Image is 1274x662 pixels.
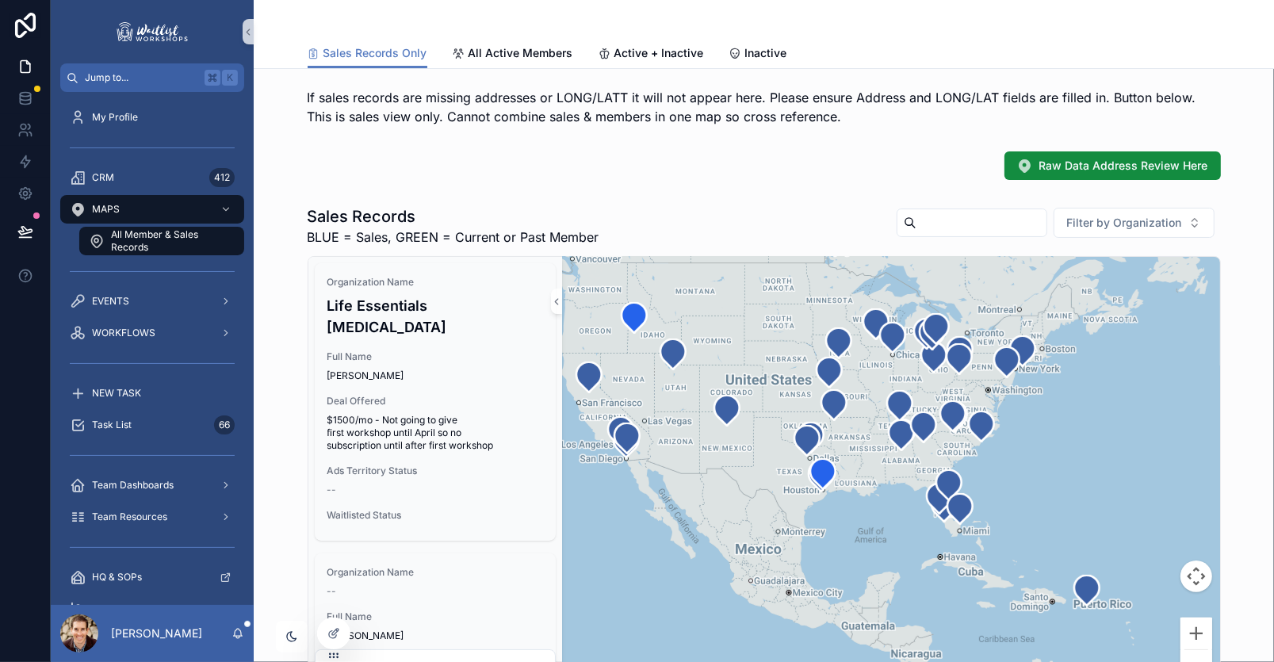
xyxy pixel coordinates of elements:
[92,571,142,584] span: HQ & SOPs
[327,350,543,363] span: Full Name
[308,39,427,69] a: Sales Records Only
[614,45,704,61] span: Active + Inactive
[60,163,244,192] a: CRM412
[327,629,543,642] span: [PERSON_NAME]
[327,509,543,522] span: Waitlisted Status
[327,395,543,408] span: Deal Offered
[92,419,132,431] span: Task List
[1180,618,1212,649] button: Zoom in
[327,465,543,477] span: Ads Territory Status
[599,39,704,71] a: Active + Inactive
[92,171,114,184] span: CRM
[60,563,244,591] a: HQ & SOPs
[79,227,244,255] a: All Member & Sales Records
[327,585,337,598] span: --
[111,228,228,254] span: All Member & Sales Records
[92,295,129,308] span: EVENTS
[60,319,244,347] a: WORKFLOWS
[323,45,427,61] span: Sales Records Only
[1004,151,1221,180] button: Raw Data Address Review Here
[60,471,244,499] a: Team Dashboards
[60,595,244,623] a: Show Rates
[1054,208,1215,238] button: Select Button
[214,415,235,434] div: 66
[729,39,787,71] a: Inactive
[453,39,573,71] a: All Active Members
[92,387,141,400] span: NEW TASK
[308,205,599,228] h1: Sales Records
[92,203,120,216] span: MAPS
[92,511,167,523] span: Team Resources
[60,287,244,316] a: EVENTS
[209,168,235,187] div: 412
[85,71,198,84] span: Jump to...
[51,92,254,605] div: scrollable content
[92,327,155,339] span: WORKFLOWS
[308,228,599,247] span: BLUE = Sales, GREEN = Current or Past Member
[60,411,244,439] a: Task List66
[469,45,573,61] span: All Active Members
[92,479,174,492] span: Team Dashboards
[60,195,244,224] a: MAPS
[308,90,1196,124] span: If sales records are missing addresses or LONG/LATT it will not appear here. Please ensure Addres...
[327,369,543,382] span: [PERSON_NAME]
[60,63,244,92] button: Jump to...K
[1180,561,1212,592] button: Map camera controls
[327,414,543,452] span: $1500/mo - Not going to give first workshop until April so no subscription until after first work...
[327,295,543,338] h4: Life Essentials [MEDICAL_DATA]
[60,379,244,408] a: NEW TASK
[327,566,543,579] span: Organization Name
[92,603,145,615] span: Show Rates
[92,111,138,124] span: My Profile
[111,626,202,641] p: [PERSON_NAME]
[1039,158,1208,174] span: Raw Data Address Review Here
[327,276,543,289] span: Organization Name
[327,484,337,496] span: --
[114,19,190,44] img: App logo
[745,45,787,61] span: Inactive
[60,103,244,132] a: My Profile
[224,71,236,84] span: K
[60,503,244,531] a: Team Resources
[327,610,543,623] span: Full Name
[1067,215,1182,231] span: Filter by Organization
